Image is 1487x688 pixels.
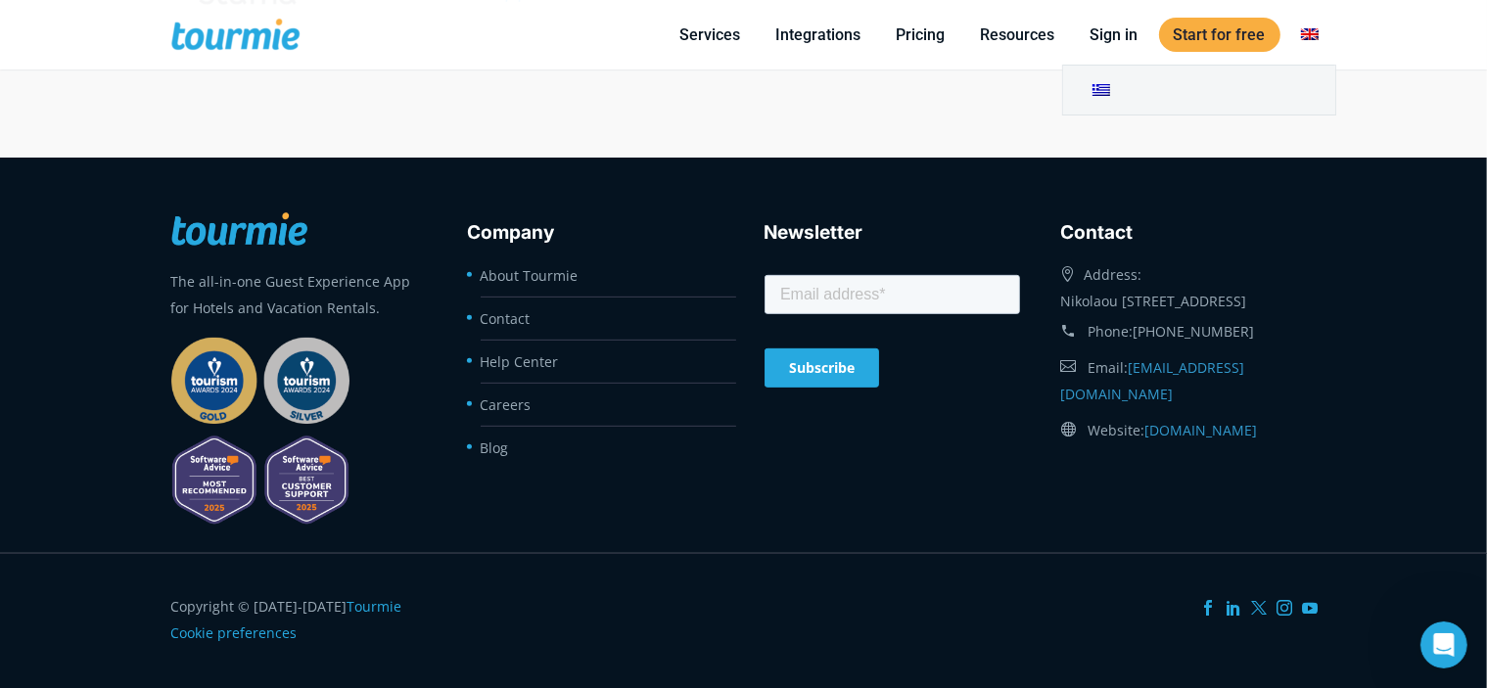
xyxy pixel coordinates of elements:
a: Services [666,23,756,47]
a: Tourmie [348,597,402,616]
a: Careers [481,395,532,414]
a: Cookie preferences [171,623,298,642]
iframe: Form 0 [765,271,1020,422]
div: Address: Nikolaou [STREET_ADDRESS] [1061,256,1317,314]
a: Pricing [882,23,960,47]
a: [PHONE_NUMBER] [1134,322,1255,341]
a: Sign in [1076,23,1153,47]
a: YouTube [1303,600,1319,616]
a: About Tourmie [481,266,579,285]
a: Facebook [1201,600,1217,616]
h3: Newsletter [765,218,1020,248]
iframe: Intercom live chat [1420,621,1467,668]
a: Integrations [762,23,876,47]
a: LinkedIn [1227,600,1242,616]
div: Website: [1061,412,1317,448]
h3: Company [468,218,723,248]
div: Email: [1061,349,1317,412]
a: Blog [481,438,509,457]
a: Resources [966,23,1070,47]
a: Contact [481,309,531,328]
a: Start for free [1159,18,1280,52]
p: The all-in-one Guest Experience App for Hotels and Vacation Rentals. [171,268,427,321]
div: Copyright © [DATE]-[DATE] [171,593,427,646]
a: Twitter [1252,600,1268,616]
a: [EMAIL_ADDRESS][DOMAIN_NAME] [1061,358,1245,403]
a: Help Center [481,352,559,371]
a: Instagram [1278,600,1293,616]
div: Phone: [1061,314,1317,349]
a: [DOMAIN_NAME] [1145,421,1258,439]
h3: Contact [1061,218,1317,248]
